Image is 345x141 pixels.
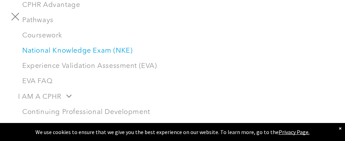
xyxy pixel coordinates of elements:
a: CPHR Provincial Transfer and International Recognition [18,120,331,135]
a: Experience Validation Assessment (EVA) [18,59,331,74]
a: Pathways [18,13,331,28]
a: Privacy Page. [279,129,310,135]
a: I AM A CPHR [14,89,331,105]
a: Continuing Professional Development [18,105,331,120]
a: Coursework [18,28,331,43]
div: Dismiss notification [339,125,342,132]
span: I AM A CPHR [18,92,71,101]
a: EVA FAQ [18,74,331,89]
a: National Knowledge Exam (NKE) [18,43,331,59]
button: menu [6,8,24,26]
